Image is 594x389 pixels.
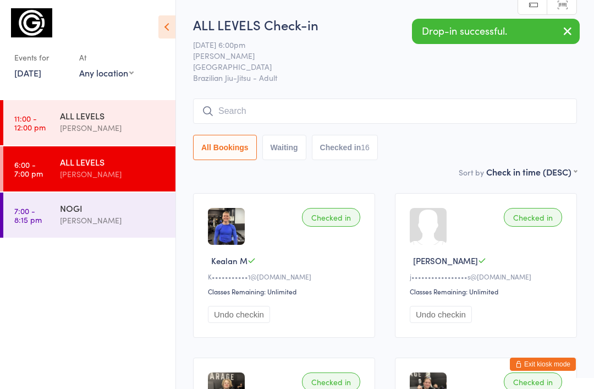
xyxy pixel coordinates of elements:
span: [DATE] 6:00pm [193,39,560,50]
img: image1751270177.png [208,208,245,245]
span: Kealan M [211,255,248,266]
div: ALL LEVELS [60,156,166,168]
a: 7:00 -8:15 pmNOGI[PERSON_NAME] [3,193,175,238]
button: Checked in16 [312,135,378,160]
span: [PERSON_NAME] [413,255,478,266]
span: Brazilian Jiu-Jitsu - Adult [193,72,577,83]
a: 6:00 -7:00 pmALL LEVELS[PERSON_NAME] [3,146,175,191]
button: Undo checkin [208,306,270,323]
time: 7:00 - 8:15 pm [14,206,42,224]
div: Drop-in successful. [412,19,580,44]
div: 16 [361,143,370,152]
time: 6:00 - 7:00 pm [14,160,43,178]
div: Events for [14,48,68,67]
div: j•••••••••••••••••s@[DOMAIN_NAME] [410,272,565,281]
div: Classes Remaining: Unlimited [410,287,565,296]
div: Check in time (DESC) [486,166,577,178]
time: 11:00 - 12:00 pm [14,114,46,132]
button: Undo checkin [410,306,472,323]
div: [PERSON_NAME] [60,214,166,227]
div: [PERSON_NAME] [60,168,166,180]
div: K•••••••••••1@[DOMAIN_NAME] [208,272,364,281]
div: Checked in [504,208,562,227]
a: [DATE] [14,67,41,79]
span: [GEOGRAPHIC_DATA] [193,61,560,72]
div: Any location [79,67,134,79]
a: 11:00 -12:00 pmALL LEVELS[PERSON_NAME] [3,100,175,145]
div: NOGI [60,202,166,214]
button: Exit kiosk mode [510,358,576,371]
h2: ALL LEVELS Check-in [193,15,577,34]
div: Classes Remaining: Unlimited [208,287,364,296]
div: At [79,48,134,67]
label: Sort by [459,167,484,178]
button: All Bookings [193,135,257,160]
img: Garage Bondi Junction [11,8,52,37]
span: [PERSON_NAME] [193,50,560,61]
input: Search [193,98,577,124]
button: Waiting [262,135,306,160]
div: Checked in [302,208,360,227]
div: [PERSON_NAME] [60,122,166,134]
div: ALL LEVELS [60,109,166,122]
